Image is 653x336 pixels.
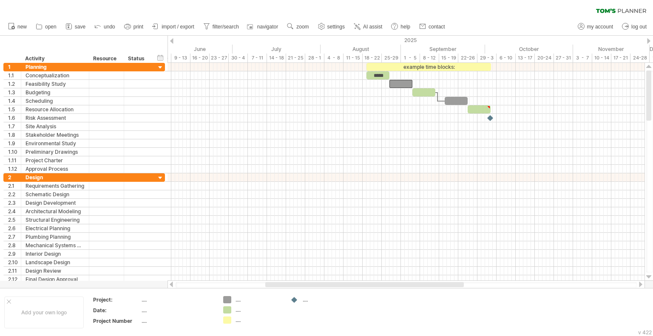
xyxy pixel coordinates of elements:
div: 2.5 [8,216,21,224]
div: v 422 [638,329,652,336]
div: October 2025 [485,45,573,54]
div: Requirements Gathering [26,182,85,190]
div: Add your own logo [4,296,84,328]
a: contact [417,21,448,32]
span: navigator [257,24,278,30]
div: 2.7 [8,233,21,241]
span: log out [631,24,647,30]
div: .... [303,296,349,303]
div: Activity [25,54,84,63]
div: 2.9 [8,250,21,258]
div: .... [236,306,282,313]
div: 14 - 18 [267,54,286,62]
div: 7 - 11 [248,54,267,62]
div: .... [142,296,213,303]
div: 17 - 21 [611,54,630,62]
div: 2.6 [8,224,21,232]
div: Preliminary Drawings [26,148,85,156]
a: my account [576,21,616,32]
div: 3 - 7 [573,54,592,62]
div: 16 - 20 [190,54,210,62]
div: June 2025 [152,45,233,54]
div: 1 [8,63,21,71]
div: Interior Design [26,250,85,258]
a: filter/search [201,21,241,32]
a: navigator [246,21,281,32]
div: 2.1 [8,182,21,190]
div: .... [236,316,282,324]
div: 23 - 27 [210,54,229,62]
div: Risk Assessment [26,114,85,122]
div: Architectural Modeling [26,207,85,215]
div: 2.11 [8,267,21,275]
div: 6 - 10 [497,54,516,62]
div: Resource Allocation [26,105,85,113]
div: 22-26 [458,54,477,62]
a: settings [316,21,347,32]
a: log out [620,21,649,32]
div: 21 - 25 [286,54,305,62]
span: my account [587,24,613,30]
div: Design [26,173,85,181]
span: undo [104,24,115,30]
div: 1 - 5 [401,54,420,62]
span: help [400,24,410,30]
div: 9 - 13 [171,54,190,62]
div: .... [236,296,282,303]
span: settings [327,24,345,30]
div: .... [142,307,213,314]
a: save [63,21,88,32]
div: Plumbing Planning [26,233,85,241]
div: 18 - 22 [363,54,382,62]
div: 10 - 14 [592,54,611,62]
div: Design Development [26,199,85,207]
div: 20-24 [535,54,554,62]
div: 15 - 19 [439,54,458,62]
div: 8 - 12 [420,54,439,62]
div: Environmental Study [26,139,85,147]
span: import / export [162,24,194,30]
div: Conceptualization [26,71,85,79]
div: 13 - 17 [516,54,535,62]
a: zoom [285,21,311,32]
div: 1.10 [8,148,21,156]
div: 28 - 1 [305,54,324,62]
a: open [34,21,59,32]
div: 2.10 [8,258,21,266]
div: Project Charter [26,156,85,164]
div: 1.8 [8,131,21,139]
div: Project: [93,296,140,303]
div: Scheduling [26,97,85,105]
div: 1.4 [8,97,21,105]
span: contact [429,24,445,30]
div: Structural Engineering [26,216,85,224]
div: 1.9 [8,139,21,147]
span: save [75,24,85,30]
div: Site Analysis [26,122,85,130]
div: Approval Process [26,165,85,173]
a: undo [92,21,118,32]
div: November 2025 [573,45,650,54]
span: AI assist [363,24,382,30]
div: 2.2 [8,190,21,198]
div: 1.11 [8,156,21,164]
div: 1.1 [8,71,21,79]
div: 29 - 3 [477,54,497,62]
div: 25-29 [382,54,401,62]
span: filter/search [213,24,239,30]
div: .... [142,317,213,325]
span: print [133,24,143,30]
span: zoom [296,24,309,30]
div: Project Number [93,317,140,325]
div: 2.8 [8,241,21,249]
div: 24-28 [630,54,650,62]
a: print [122,21,146,32]
div: August 2025 [321,45,401,54]
div: 1.7 [8,122,21,130]
div: Planning [26,63,85,71]
span: open [45,24,57,30]
div: 1.12 [8,165,21,173]
div: 2 [8,173,21,181]
div: 2.4 [8,207,21,215]
div: 30 - 4 [229,54,248,62]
